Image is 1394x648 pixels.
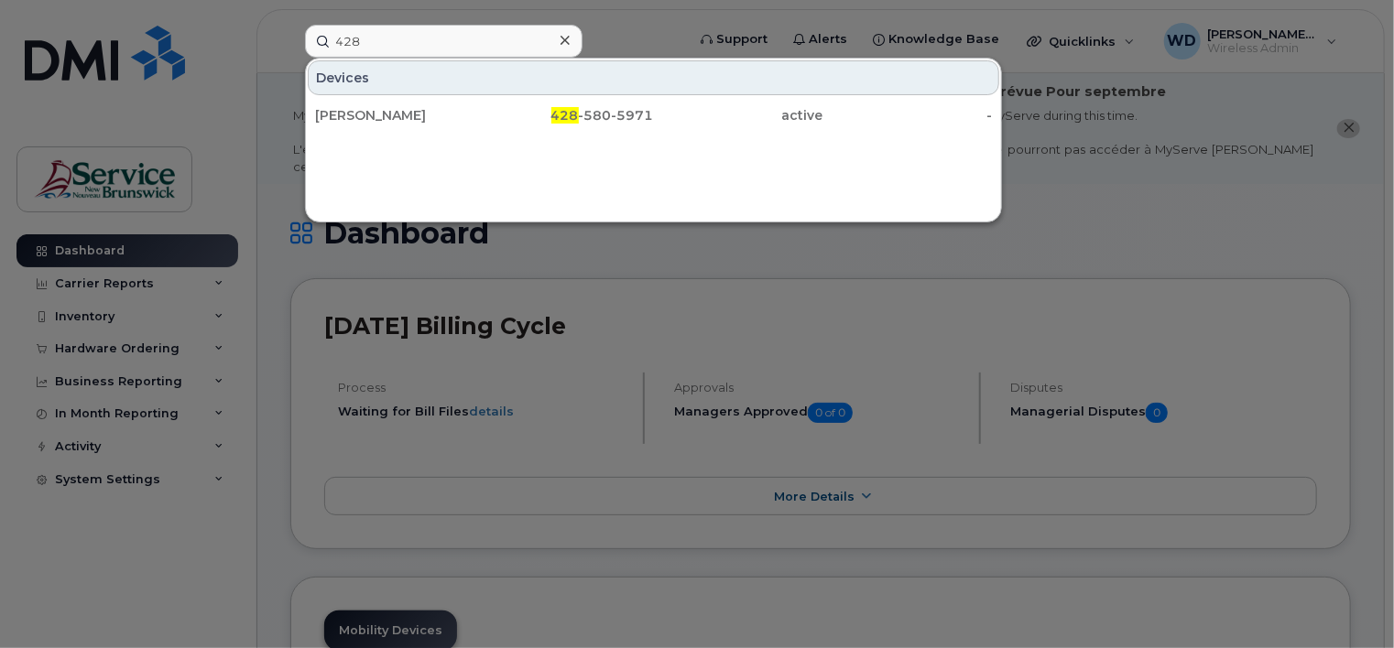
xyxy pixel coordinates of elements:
div: [PERSON_NAME] [315,106,485,124]
a: [PERSON_NAME]428-580-5971active- [308,99,999,132]
div: - [822,106,992,124]
div: active [654,106,823,124]
span: 428 [551,107,579,124]
div: -580-5971 [485,106,654,124]
div: Devices [308,60,999,95]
